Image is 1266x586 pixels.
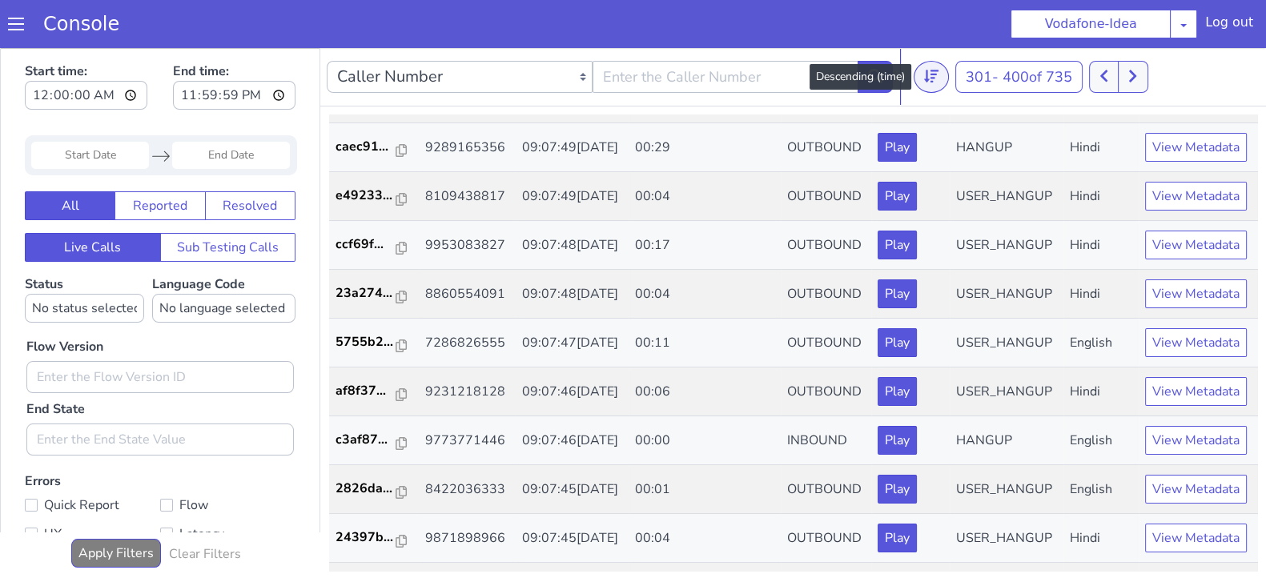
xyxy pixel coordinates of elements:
td: 00:04 [629,466,781,515]
td: OUTBOUND [781,124,872,173]
label: Latency [160,475,295,497]
button: Play [878,280,917,309]
p: c3af87... [336,382,396,401]
td: Hindi [1063,173,1139,222]
td: 00:00 [629,368,781,417]
button: Play [878,231,917,260]
button: Vodafone-Idea [1011,10,1171,38]
td: Hindi [1063,222,1139,271]
button: View Metadata [1145,476,1247,504]
input: Enter the Flow Version ID [26,313,294,345]
td: 8109438817 [419,124,516,173]
td: 00:06 [629,319,781,368]
button: Resolved [205,143,295,172]
td: 09:07:45[DATE] [516,466,629,515]
div: Log out [1205,13,1253,38]
button: View Metadata [1145,231,1247,260]
a: c3af87... [336,382,412,401]
a: ccf69f... [336,187,412,206]
button: Play [878,329,917,358]
td: 09:07:48[DATE] [516,222,629,271]
td: 8860554091 [419,222,516,271]
td: 09:07:45[DATE] [516,417,629,466]
td: 9289165356 [419,75,516,124]
td: 09:07:49[DATE] [516,124,629,173]
button: Play [878,378,917,407]
button: Play [878,427,917,456]
a: e49233... [336,138,412,157]
button: View Metadata [1145,378,1247,407]
td: HANGUP [950,368,1063,417]
button: View Metadata [1145,85,1247,114]
td: 8422036333 [419,417,516,466]
input: End Date [172,94,290,121]
label: Quick Report [25,446,160,468]
label: UX [25,475,160,497]
td: English [1063,417,1139,466]
a: af8f37... [336,333,412,352]
td: USER_HANGUP [950,515,1063,564]
select: Status [25,246,144,275]
p: e49233... [336,138,396,157]
button: View Metadata [1145,427,1247,456]
span: 400 of 735 [1003,19,1072,38]
td: 7286826555 [419,271,516,319]
td: 00:04 [629,124,781,173]
td: 9871898966 [419,466,516,515]
td: 9773771446 [419,368,516,417]
a: 5755b2... [336,284,412,303]
label: End State [26,351,85,371]
td: 09:07:45[DATE] [516,515,629,564]
p: af8f37... [336,333,396,352]
td: USER_HANGUP [950,271,1063,319]
input: Enter the Caller Number [593,13,858,45]
td: OUTBOUND [781,173,872,222]
td: 09:07:48[DATE] [516,173,629,222]
td: OUTBOUND [781,417,872,466]
input: Start Date [31,94,149,121]
td: HANGUP [950,75,1063,124]
select: Language Code [152,246,295,275]
button: Play [878,134,917,163]
td: OUTBOUND [781,271,872,319]
td: OUTBOUND [781,466,872,515]
td: Hindi [1063,75,1139,124]
button: View Metadata [1145,134,1247,163]
td: USER_HANGUP [950,173,1063,222]
input: Start time: [25,33,147,62]
td: USER_HANGUP [950,319,1063,368]
label: End time: [173,9,295,66]
a: Console [24,13,139,35]
td: Hindi [1063,124,1139,173]
button: Sub Testing Calls [160,185,296,214]
p: 23a274... [336,235,396,255]
td: OUTBOUND [781,515,872,564]
td: OUTBOUND [781,319,872,368]
a: 2826da... [336,431,412,450]
p: 2826da... [336,431,396,450]
td: English [1063,271,1139,319]
button: All [25,143,115,172]
td: 09:07:47[DATE] [516,271,629,319]
button: View Metadata [1145,329,1247,358]
td: 00:17 [629,173,781,222]
td: Hindi [1063,466,1139,515]
a: 23a274... [336,235,412,255]
td: USER_HANGUP [950,124,1063,173]
a: 24397b... [336,480,412,499]
button: Reported [115,143,205,172]
button: 301- 400of 735 [955,13,1083,45]
td: 00:04 [629,222,781,271]
h6: Clear Filters [169,499,241,514]
td: 8766320926 [419,515,516,564]
a: caec91... [336,89,412,108]
button: Live Calls [25,185,161,214]
label: Flow Version [26,289,103,308]
td: English [1063,368,1139,417]
p: 24397b... [336,480,396,499]
input: Enter the End State Value [26,375,294,407]
label: Language Code [152,227,295,275]
td: INBOUND [781,368,872,417]
td: Hindi [1063,515,1139,564]
td: 9231218128 [419,319,516,368]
